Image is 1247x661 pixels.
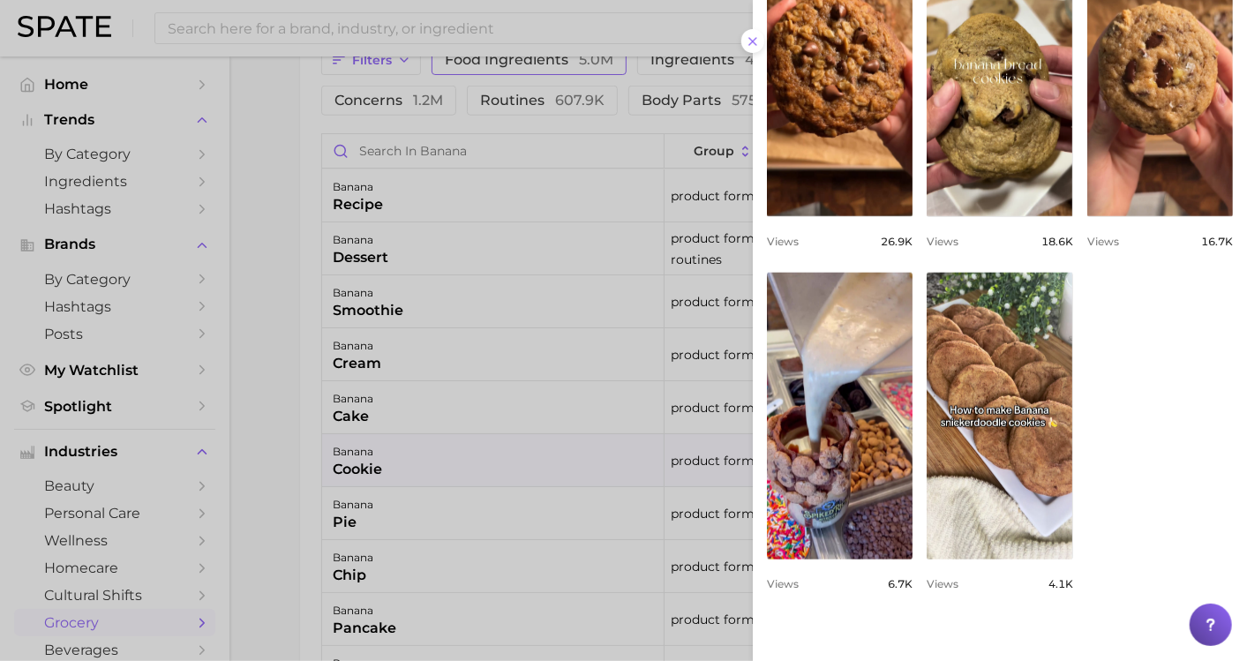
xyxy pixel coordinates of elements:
[1041,235,1073,248] span: 18.6k
[767,235,799,248] span: Views
[767,577,799,590] span: Views
[1048,577,1073,590] span: 4.1k
[881,235,913,248] span: 26.9k
[888,577,913,590] span: 6.7k
[1087,235,1119,248] span: Views
[1201,235,1233,248] span: 16.7k
[927,235,958,248] span: Views
[927,577,958,590] span: Views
